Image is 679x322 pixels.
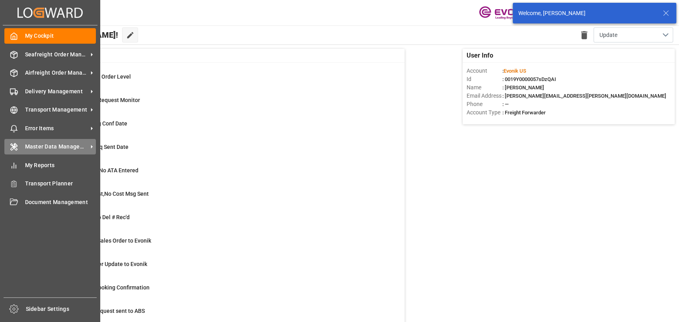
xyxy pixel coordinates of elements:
[25,87,88,96] span: Delivery Management
[41,96,395,113] a: 0Scorecard Bkg Request MonitorShipment
[25,161,96,170] span: My Reports
[502,76,556,82] span: : 0019Y0000057sDzQAI
[60,237,151,244] span: Error on Initial Sales Order to Evonik
[41,213,395,230] a: 4ETD < 3 Days,No Del # Rec'dShipment
[41,260,395,277] a: 0Error Sales Order Update to EvonikShipment
[25,69,88,77] span: Airfreight Order Management
[41,283,395,300] a: 30ABS: Missing Booking ConfirmationShipment
[41,166,395,183] a: 2ETA > 10 Days , No ATA EnteredShipment
[41,143,395,160] a: 11ABS: No Bkg Req Sent DateShipment
[467,108,502,117] span: Account Type
[4,157,96,173] a: My Reports
[4,28,96,44] a: My Cockpit
[599,31,617,39] span: Update
[25,179,96,188] span: Transport Planner
[41,237,395,253] a: 0Error on Initial Sales Order to EvonikShipment
[25,124,88,133] span: Error Items
[4,176,96,191] a: Transport Planner
[60,308,145,314] span: Pending Bkg Request sent to ABS
[4,194,96,210] a: Document Management
[467,51,493,60] span: User Info
[467,83,502,92] span: Name
[60,261,147,267] span: Error Sales Order Update to Evonik
[479,6,531,20] img: Evonik-brand-mark-Deep-Purple-RGB.jpeg_1700498283.jpeg
[25,32,96,40] span: My Cockpit
[60,191,149,197] span: ETD>3 Days Past,No Cost Msg Sent
[593,27,673,42] button: open menu
[25,106,88,114] span: Transport Management
[504,68,526,74] span: Evonik US
[467,92,502,100] span: Email Address
[502,110,546,116] span: : Freight Forwarder
[518,9,655,17] div: Welcome, [PERSON_NAME]
[467,67,502,75] span: Account
[502,101,509,107] span: : —
[41,73,395,89] a: 0MOT Missing at Order LevelSales Order-IVPO
[60,97,140,103] span: Scorecard Bkg Request Monitor
[41,190,395,206] a: 27ETD>3 Days Past,No Cost Msg SentShipment
[502,93,666,99] span: : [PERSON_NAME][EMAIL_ADDRESS][PERSON_NAME][DOMAIN_NAME]
[25,198,96,206] span: Document Management
[467,100,502,108] span: Phone
[502,68,526,74] span: :
[26,305,97,313] span: Sidebar Settings
[60,284,150,291] span: ABS: Missing Booking Confirmation
[41,120,395,136] a: 40ABS: No Init Bkg Conf DateShipment
[25,50,88,59] span: Seafreight Order Management
[467,75,502,83] span: Id
[25,143,88,151] span: Master Data Management
[502,85,544,91] span: : [PERSON_NAME]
